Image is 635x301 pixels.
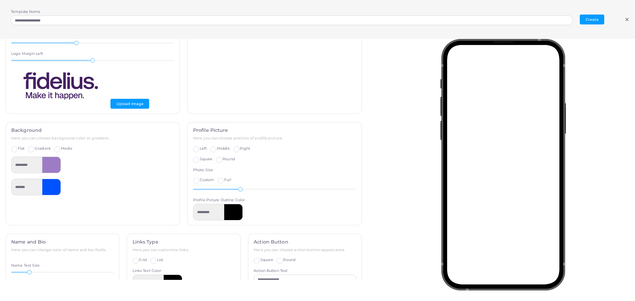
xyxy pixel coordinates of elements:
[580,15,604,24] button: Create
[260,257,273,262] span: Square
[133,239,235,245] h4: Links Type
[11,51,43,56] label: Logo Margin Left
[133,268,161,274] label: Links Text Color
[11,239,114,245] h4: Name and Bio
[11,136,174,140] h6: Here you can choose background color or gradient.
[283,257,295,262] span: Round
[157,257,163,262] span: List
[254,268,287,274] label: Action Button Text
[110,99,149,109] button: Upload Image
[200,146,207,151] span: Left
[240,146,250,151] span: Right
[193,198,245,203] label: Profile Picture Outline Color
[193,136,356,140] h6: Here you can choose position of profile picture.
[11,248,114,252] h6: Here you can change color of name and bio fields.
[223,157,235,161] span: Round
[254,239,356,245] h4: Action Button
[193,168,213,173] label: Photo Size
[217,146,230,151] span: Middle
[200,157,213,161] span: Square
[11,128,174,133] h4: Background
[61,146,72,151] span: Media
[224,177,231,182] span: Full
[200,177,214,182] span: Custom
[18,146,24,151] span: Flat
[11,263,40,268] label: Name Text Size
[11,69,110,102] img: Logo
[11,9,40,15] label: Template Name
[193,128,356,133] h4: Profile Picture
[35,146,51,151] span: Gradient
[133,248,235,252] h6: Here you can customize links.
[139,257,147,262] span: Grid
[254,248,356,252] h6: Here you can choose action button appearance.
